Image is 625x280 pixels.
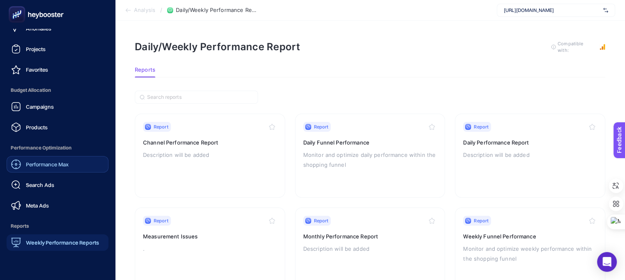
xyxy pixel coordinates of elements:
[26,46,46,52] span: Projects
[135,114,285,198] a: ReportChannel Performance ReportDescription will be added
[7,140,108,156] span: Performance Optimization
[135,67,155,77] button: Reports
[26,202,49,209] span: Meta Ads
[303,150,437,170] p: Monitor and optimize daily performance within the shopping funnel
[303,244,437,254] p: Description will be added
[135,67,155,73] span: Reports
[143,232,277,240] h3: Measurement Issues
[143,138,277,147] h3: Channel Performance Report
[7,218,108,234] span: Reports
[26,103,54,110] span: Campaigns
[160,7,162,13] span: /
[474,124,489,130] span: Report
[597,252,617,272] div: Open Intercom Messenger
[26,161,69,168] span: Performance Max
[154,124,168,130] span: Report
[7,119,108,135] a: Products
[463,150,597,160] p: Description will be added
[558,40,595,54] span: Compatible with:
[26,182,54,188] span: Search Ads
[504,7,600,14] span: [URL][DOMAIN_NAME]
[303,138,437,147] h3: Daily Funnel Performance
[7,156,108,173] a: Performance Max
[314,124,329,130] span: Report
[603,6,608,14] img: svg%3e
[7,61,108,78] a: Favorites
[147,94,253,100] input: Search
[135,41,300,53] h1: Daily/Weekly Performance Report
[7,177,108,193] a: Search Ads
[7,197,108,214] a: Meta Ads
[26,239,99,246] span: Weekly Performance Reports
[5,2,31,9] span: Feedback
[295,114,445,198] a: ReportDaily Funnel PerformanceMonitor and optimize daily performance within the shopping funnel
[143,150,277,160] p: Description will be added
[26,66,48,73] span: Favorites
[314,217,329,224] span: Report
[463,232,597,240] h3: Weekly Funnel Performance
[455,114,605,198] a: ReportDaily Performance ReportDescription will be added
[26,124,48,131] span: Products
[7,41,108,57] a: Projects
[134,7,155,14] span: Analysis
[463,244,597,264] p: Monitor and optimize weekly performance within the shopping funnel
[7,234,108,251] a: Weekly Performance Reports
[143,244,277,254] p: .
[154,217,168,224] span: Report
[463,138,597,147] h3: Daily Performance Report
[176,7,258,14] span: Daily/Weekly Performance Report
[7,98,108,115] a: Campaigns
[7,82,108,98] span: Budget Allocation
[474,217,489,224] span: Report
[303,232,437,240] h3: Monthly Performance Report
